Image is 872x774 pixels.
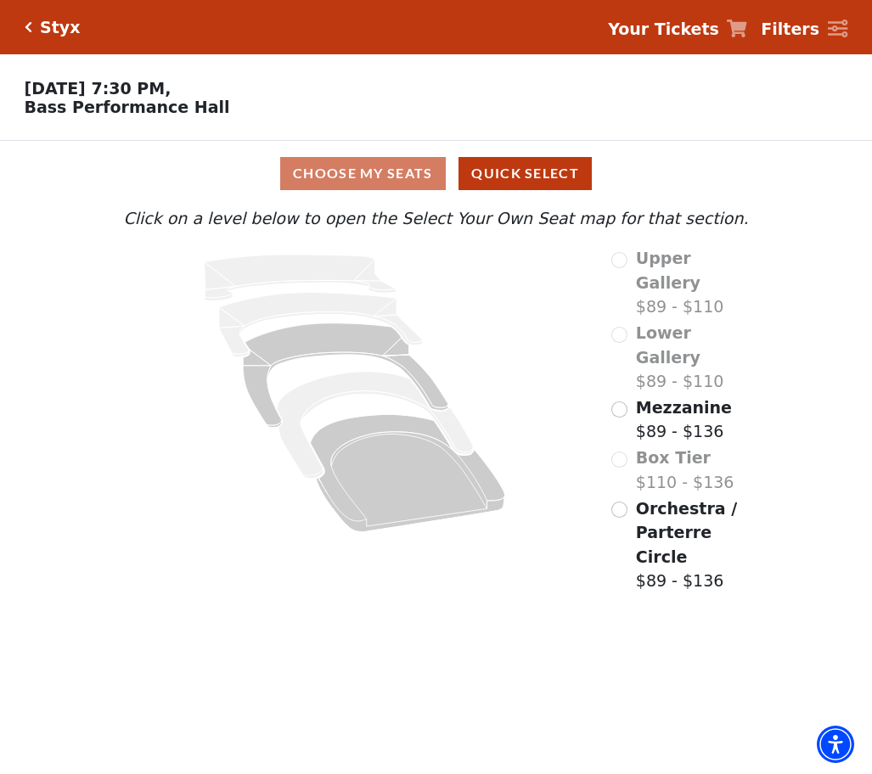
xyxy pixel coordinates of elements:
p: Click on a level below to open the Select Your Own Seat map for that section. [121,206,751,231]
strong: Your Tickets [608,20,719,38]
a: Click here to go back to filters [25,21,32,33]
path: Lower Gallery - Seats Available: 0 [219,293,422,357]
strong: Filters [761,20,819,38]
input: Mezzanine$89 - $136 [611,401,627,418]
div: Accessibility Menu [817,726,854,763]
a: Your Tickets [608,17,747,42]
input: Orchestra / Parterre Circle$89 - $136 [611,502,627,518]
path: Orchestra / Parterre Circle - Seats Available: 58 [310,415,504,532]
button: Quick Select [459,157,592,190]
span: Lower Gallery [636,323,700,367]
span: Upper Gallery [636,249,700,292]
label: $89 - $110 [636,321,751,394]
path: Upper Gallery - Seats Available: 0 [204,255,396,300]
h5: Styx [40,18,80,37]
label: $89 - $136 [636,496,751,593]
a: Filters [761,17,847,42]
label: $89 - $110 [636,246,751,319]
label: $89 - $136 [636,395,732,444]
label: $110 - $136 [636,446,734,494]
span: Mezzanine [636,398,732,417]
span: Orchestra / Parterre Circle [636,499,737,566]
span: Box Tier [636,448,711,467]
